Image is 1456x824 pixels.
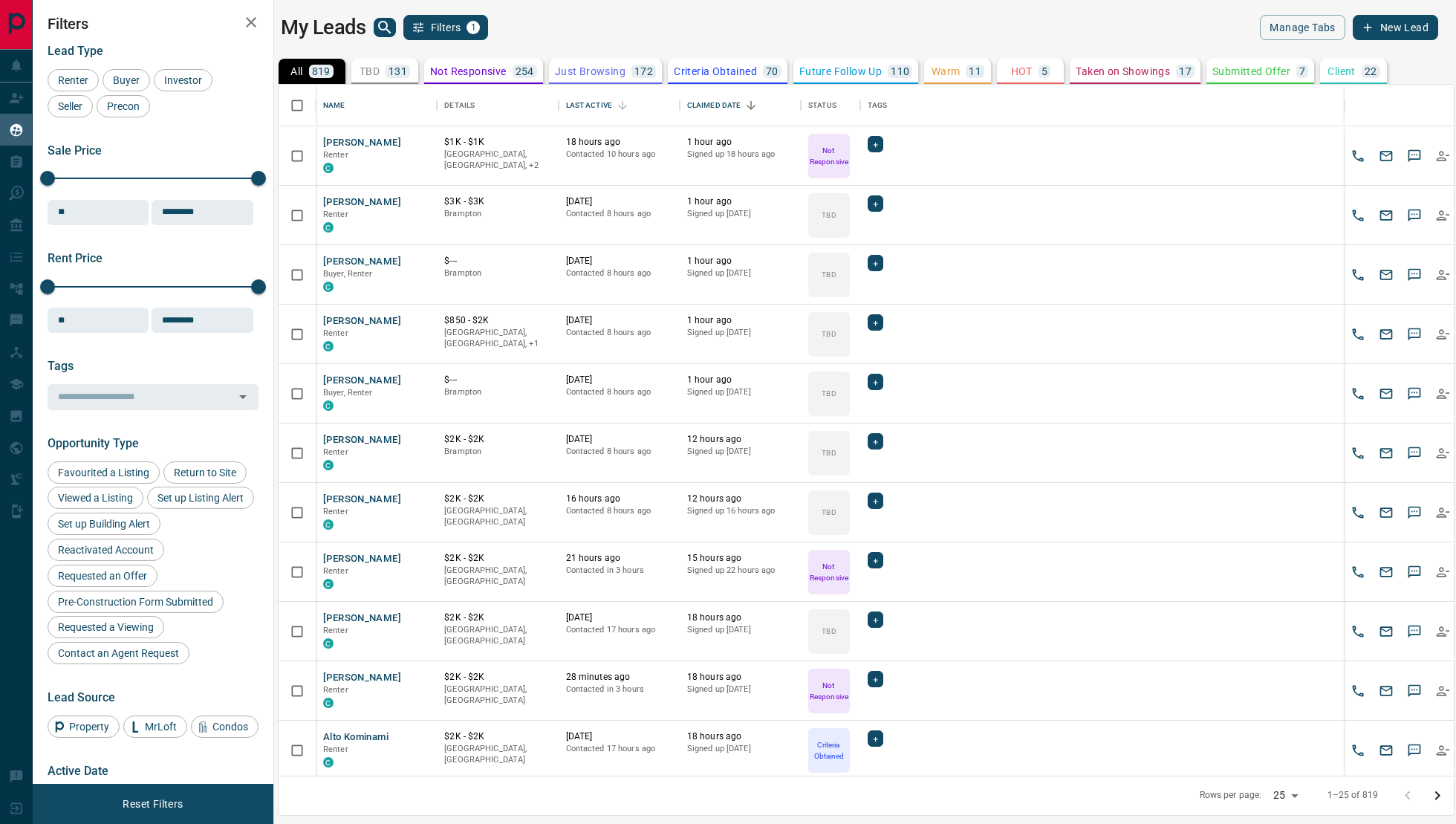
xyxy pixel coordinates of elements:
div: condos.ca [323,460,334,470]
svg: Call [1351,684,1365,698]
button: Email [1375,204,1397,227]
svg: Email [1379,327,1394,342]
span: Pre-Construction Form Submitted [53,596,218,608]
p: 1 hour ago [687,374,793,386]
p: 16 hours ago [566,493,672,505]
div: condos.ca [323,698,334,708]
p: TBD [360,66,380,77]
p: 28 minutes ago [566,671,672,684]
span: Favourited a Listing [53,467,155,478]
div: + [868,671,883,687]
svg: Call [1351,267,1365,282]
p: 1 hour ago [687,255,793,267]
svg: Email [1379,267,1394,282]
div: Last Active [566,85,612,126]
button: [PERSON_NAME] [323,433,401,447]
p: [DATE] [566,195,672,208]
button: search button [374,18,396,37]
span: + [873,315,878,330]
span: Lead Source [48,690,115,704]
button: Reallocate [1431,680,1454,702]
span: Requested a Viewing [53,621,159,633]
svg: Reallocate [1435,624,1450,639]
div: Set up Listing Alert [147,487,254,509]
span: Reactivated Account [53,544,159,556]
button: New Lead [1353,15,1438,40]
div: + [868,136,883,152]
span: Lead Type [48,44,103,58]
p: Not Responsive [430,66,507,77]
button: Call [1347,204,1369,227]
button: Email [1375,442,1397,464]
div: + [868,730,883,747]
p: [DATE] [566,611,672,624]
svg: Reallocate [1435,505,1450,520]
button: SMS [1403,680,1426,702]
button: Reallocate [1431,264,1454,286]
div: + [868,195,883,212]
button: Call [1347,145,1369,167]
button: Call [1347,383,1369,405]
span: Set up Building Alert [53,518,155,530]
svg: Call [1351,386,1365,401]
p: TBD [822,507,836,518]
button: SMS [1403,442,1426,464]
svg: Sms [1407,505,1422,520]
svg: Call [1351,565,1365,580]
p: $1K - $1K [444,136,550,149]
span: Contact an Agent Request [53,647,184,659]
p: [GEOGRAPHIC_DATA], [GEOGRAPHIC_DATA] [444,684,550,707]
p: Future Follow Up [799,66,882,77]
span: Renter [323,566,348,576]
button: Alto Kominami [323,730,389,744]
p: 17 [1179,66,1192,77]
button: [PERSON_NAME] [323,374,401,388]
span: Renter [323,210,348,219]
p: Brampton [444,208,550,220]
button: SMS [1403,502,1426,524]
svg: Email [1379,149,1394,163]
div: Contact an Agent Request [48,642,189,664]
button: Reallocate [1431,145,1454,167]
span: Return to Site [169,467,241,478]
span: 1 [468,22,478,33]
button: Sort [612,95,633,116]
svg: Sms [1407,743,1422,758]
svg: Sms [1407,327,1422,342]
div: + [868,611,883,628]
span: + [873,612,878,627]
button: SMS [1403,204,1426,227]
svg: Reallocate [1435,267,1450,282]
div: Return to Site [163,461,247,484]
div: condos.ca [323,400,334,411]
button: [PERSON_NAME] [323,671,401,685]
p: TBD [822,210,836,221]
div: Name [323,85,345,126]
button: [PERSON_NAME] [323,255,401,269]
p: 1 hour ago [687,136,793,149]
button: Reallocate [1431,620,1454,643]
p: Signed up [DATE] [687,386,793,398]
span: Opportunity Type [48,436,139,450]
span: Rent Price [48,251,103,265]
div: condos.ca [323,282,334,292]
div: condos.ca [323,579,334,589]
div: Details [437,85,558,126]
p: Taken on Showings [1076,66,1170,77]
p: $2K - $2K [444,671,550,684]
div: 25 [1267,785,1303,806]
p: Contacted 8 hours ago [566,446,672,458]
span: Renter [323,507,348,516]
button: Reallocate [1431,442,1454,464]
p: 12 hours ago [687,433,793,446]
span: Renter [323,626,348,635]
h2: Filters [48,15,259,33]
p: 110 [891,66,909,77]
div: Buyer [103,69,150,91]
p: $2K - $2K [444,433,550,446]
svg: Reallocate [1435,386,1450,401]
div: + [868,552,883,568]
span: + [873,374,878,389]
div: MrLoft [123,716,187,738]
div: condos.ca [323,638,334,649]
